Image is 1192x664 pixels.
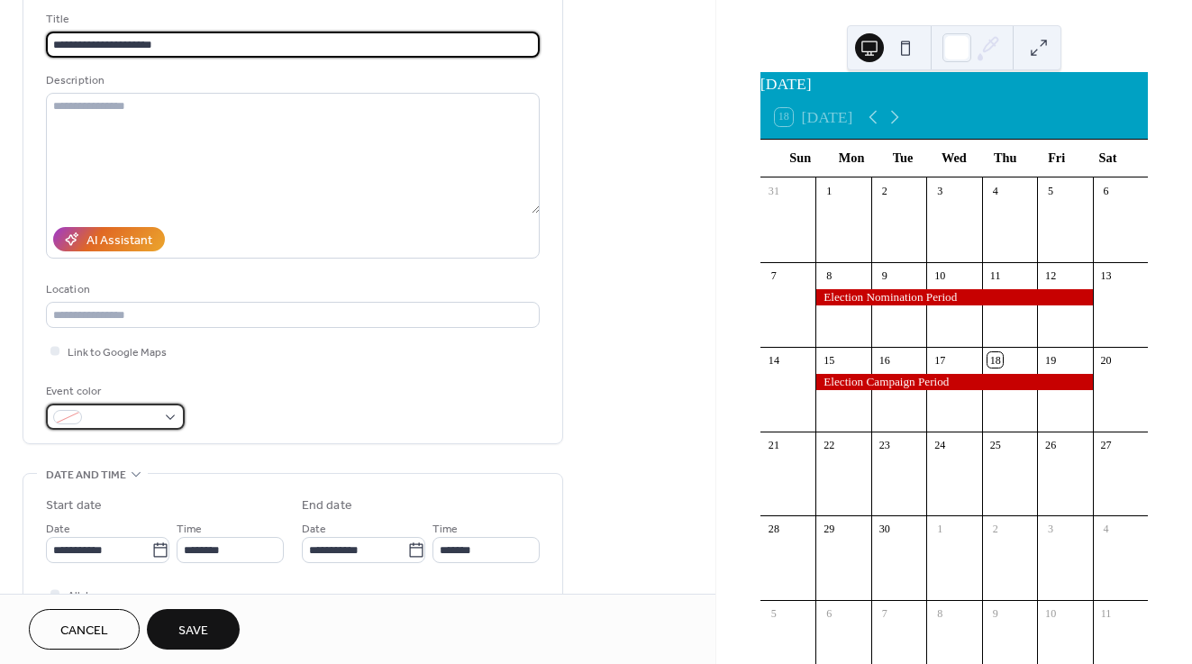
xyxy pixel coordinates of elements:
[766,268,781,283] div: 7
[46,466,126,485] span: Date and time
[987,268,1003,283] div: 11
[987,437,1003,452] div: 25
[826,140,878,177] div: Mon
[1098,522,1114,537] div: 4
[302,496,352,515] div: End date
[766,522,781,537] div: 28
[987,352,1003,368] div: 18
[987,606,1003,622] div: 9
[878,140,929,177] div: Tue
[822,268,837,283] div: 8
[1098,183,1114,198] div: 6
[1031,140,1082,177] div: Fri
[933,183,948,198] div: 3
[822,437,837,452] div: 22
[933,522,948,537] div: 1
[1098,352,1114,368] div: 20
[760,72,1148,96] div: [DATE]
[877,437,892,452] div: 23
[1098,437,1114,452] div: 27
[46,71,536,90] div: Description
[29,609,140,650] button: Cancel
[877,522,892,537] div: 30
[877,183,892,198] div: 2
[1098,268,1114,283] div: 13
[987,183,1003,198] div: 4
[822,183,837,198] div: 1
[766,606,781,622] div: 5
[177,520,202,539] span: Time
[1043,352,1059,368] div: 19
[1043,522,1059,537] div: 3
[933,352,948,368] div: 17
[60,622,108,641] span: Cancel
[766,437,781,452] div: 21
[1043,183,1059,198] div: 5
[766,183,781,198] div: 31
[46,10,536,29] div: Title
[933,268,948,283] div: 10
[933,437,948,452] div: 24
[775,140,826,177] div: Sun
[68,343,167,362] span: Link to Google Maps
[46,496,102,515] div: Start date
[877,352,892,368] div: 16
[928,140,979,177] div: Wed
[877,268,892,283] div: 9
[178,622,208,641] span: Save
[302,520,326,539] span: Date
[822,522,837,537] div: 29
[46,280,536,299] div: Location
[46,520,70,539] span: Date
[877,606,892,622] div: 7
[86,232,152,250] div: AI Assistant
[822,352,837,368] div: 15
[933,606,948,622] div: 8
[766,352,781,368] div: 14
[46,382,181,401] div: Event color
[815,289,1092,305] div: Election Nomination Period
[1098,606,1114,622] div: 11
[68,587,99,605] span: All day
[815,374,1092,390] div: Election Campaign Period
[1043,268,1059,283] div: 12
[1082,140,1133,177] div: Sat
[822,606,837,622] div: 6
[1043,437,1059,452] div: 26
[432,520,458,539] span: Time
[987,522,1003,537] div: 2
[147,609,240,650] button: Save
[979,140,1031,177] div: Thu
[1043,606,1059,622] div: 10
[53,227,165,251] button: AI Assistant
